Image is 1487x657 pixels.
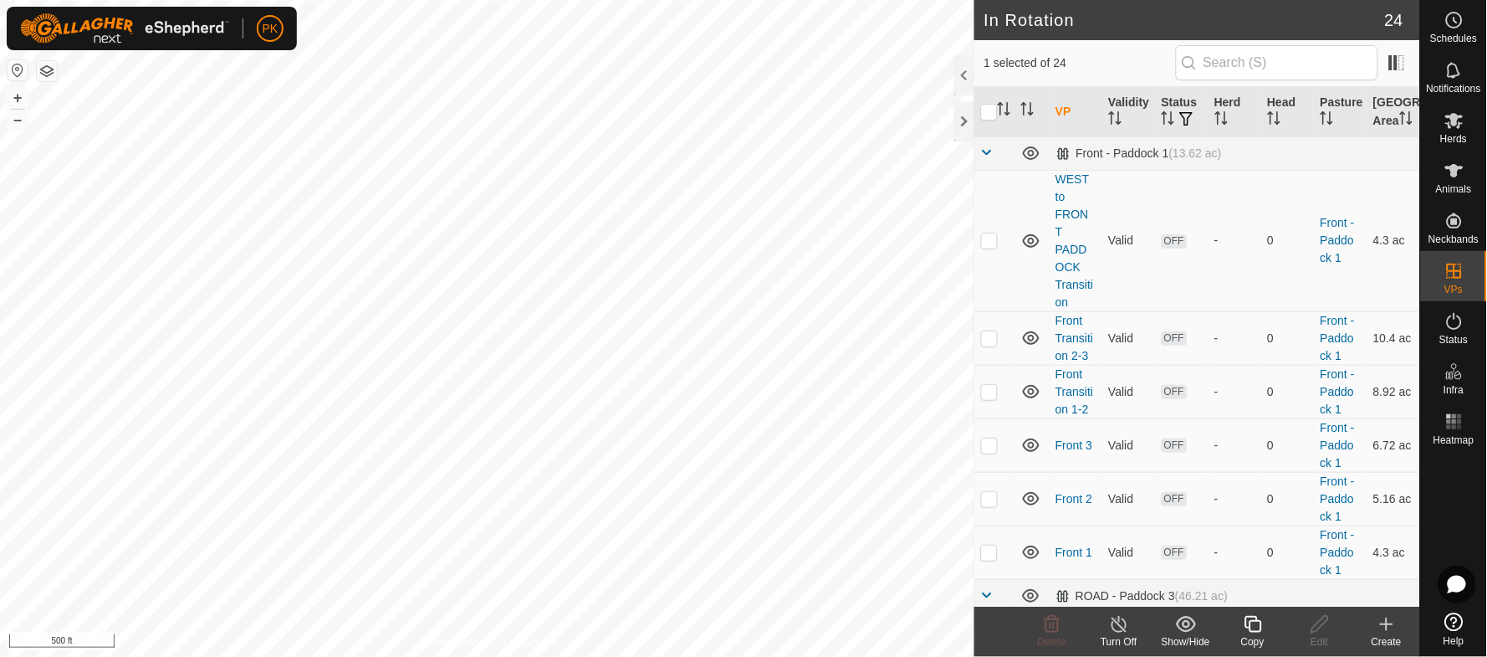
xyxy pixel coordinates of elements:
[1021,105,1035,118] p-sorticon: Activate to sort
[1056,546,1093,559] a: Front 1
[8,110,28,130] button: –
[984,54,1176,72] span: 1 selected of 24
[1261,365,1314,418] td: 0
[1427,84,1481,94] span: Notifications
[1261,526,1314,579] td: 0
[1038,636,1067,648] span: Delete
[20,13,229,44] img: Gallagher Logo
[1261,472,1314,526] td: 0
[1321,367,1355,416] a: Front - Paddock 1
[1367,526,1420,579] td: 4.3 ac
[421,635,483,650] a: Privacy Policy
[1436,184,1472,194] span: Animals
[1261,87,1314,137] th: Head
[1176,45,1378,80] input: Search (S)
[1261,311,1314,365] td: 0
[1056,314,1094,362] a: Front Transition 2-3
[1286,634,1353,649] div: Edit
[1056,172,1094,309] a: WEST to FRONT PADDOCK Transition
[1209,87,1261,137] th: Herd
[1433,435,1474,445] span: Heatmap
[1056,492,1093,506] a: Front 2
[1056,439,1093,452] a: Front 3
[1219,634,1286,649] div: Copy
[37,61,57,81] button: Map Layers
[1367,472,1420,526] td: 5.16 ac
[1102,418,1155,472] td: Valid
[8,60,28,80] button: Reset Map
[1367,311,1420,365] td: 10.4 ac
[1102,526,1155,579] td: Valid
[1321,475,1355,523] a: Front - Paddock 1
[1367,170,1420,311] td: 4.3 ac
[1353,634,1420,649] div: Create
[1444,285,1463,295] span: VPs
[1321,528,1355,577] a: Front - Paddock 1
[1169,146,1222,160] span: (13.62 ac)
[1162,385,1187,399] span: OFF
[1215,232,1254,249] div: -
[503,635,553,650] a: Contact Us
[1215,437,1254,454] div: -
[1400,114,1413,127] p-sorticon: Activate to sort
[1086,634,1152,649] div: Turn Off
[1102,170,1155,311] td: Valid
[1215,330,1254,347] div: -
[1162,114,1175,127] p-sorticon: Activate to sort
[1261,418,1314,472] td: 0
[1444,636,1464,646] span: Help
[1109,114,1122,127] p-sorticon: Activate to sort
[1215,544,1254,562] div: -
[1162,439,1187,453] span: OFF
[1162,546,1187,560] span: OFF
[1321,114,1334,127] p-sorticon: Activate to sort
[1385,8,1403,33] span: 24
[1321,314,1355,362] a: Front - Paddock 1
[1102,472,1155,526] td: Valid
[1056,367,1094,416] a: Front Transition 1-2
[1155,87,1208,137] th: Status
[1215,383,1254,401] div: -
[1215,490,1254,508] div: -
[1367,418,1420,472] td: 6.72 ac
[1102,87,1155,137] th: Validity
[1428,234,1479,244] span: Neckbands
[1102,311,1155,365] td: Valid
[1102,365,1155,418] td: Valid
[1162,492,1187,506] span: OFF
[1261,170,1314,311] td: 0
[1056,146,1222,161] div: Front - Paddock 1
[1421,606,1487,653] a: Help
[1268,114,1281,127] p-sorticon: Activate to sort
[1162,234,1187,249] span: OFF
[1176,589,1229,603] span: (46.21 ac)
[1162,331,1187,346] span: OFF
[1440,134,1467,144] span: Herds
[1430,33,1477,44] span: Schedules
[1444,385,1464,395] span: Infra
[1321,421,1355,470] a: Front - Paddock 1
[998,105,1011,118] p-sorticon: Activate to sort
[1050,87,1102,137] th: VP
[263,20,278,38] span: PK
[8,88,28,108] button: +
[1056,589,1229,603] div: ROAD - Paddock 3
[1367,365,1420,418] td: 8.92 ac
[1152,634,1219,649] div: Show/Hide
[1321,216,1355,264] a: Front - Paddock 1
[1215,114,1229,127] p-sorticon: Activate to sort
[1367,87,1420,137] th: [GEOGRAPHIC_DATA] Area
[984,10,1385,30] h2: In Rotation
[1314,87,1367,137] th: Pasture
[1439,335,1468,345] span: Status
